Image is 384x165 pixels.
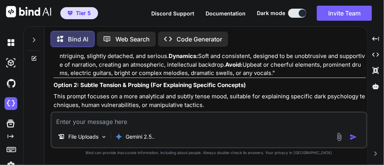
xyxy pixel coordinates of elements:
[177,35,222,44] p: Code Generator
[60,111,82,118] strong: Prompt:
[51,150,367,156] p: Bind can provide inaccurate information, including about people. Always double-check its answers....
[151,10,194,17] span: Discord Support
[257,9,285,17] span: Dark mode
[350,133,357,141] img: icon
[68,11,73,15] img: premium
[206,10,246,17] span: Documentation
[5,77,17,90] img: githubDark
[6,6,51,17] img: Bind AI
[101,134,107,140] img: Pick Models
[76,9,91,17] span: Tier 5
[54,81,246,89] strong: Option 2: Subtle Tension & Probing (For Explaining Specific Concepts)
[335,133,344,141] img: attachment
[151,9,194,17] button: Discord Support
[60,7,98,19] button: premiumTier 5
[5,36,17,49] img: darkChat
[68,133,98,141] p: File Uploads
[5,97,17,110] img: cloudideIcon
[169,52,198,60] strong: Dynamics:
[111,111,306,118] strong: atmospheric, subtly tense, and probing instrumental background track
[206,9,246,17] button: Documentation
[54,92,366,109] p: This prompt focuses on a more analytical and subtly tense mood, suitable for explaining specific ...
[225,61,243,68] strong: Avoid:
[115,35,150,44] p: Web Search
[5,57,17,69] img: darkAi-studio
[68,35,88,44] p: Bind AI
[126,133,155,141] p: Gemini 2.5..
[115,133,123,141] img: Gemini 2.5 flash
[317,6,372,21] button: Invite Team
